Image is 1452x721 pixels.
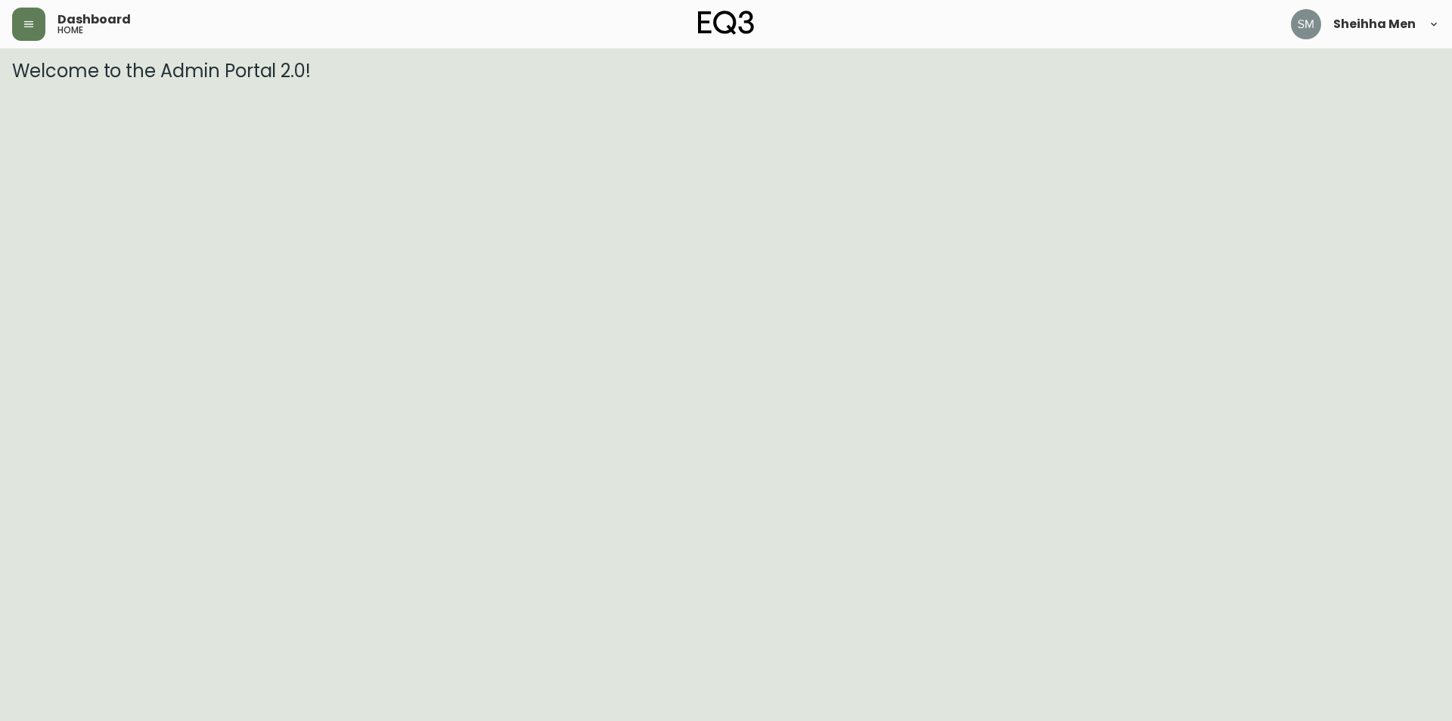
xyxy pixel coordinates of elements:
[1333,18,1416,30] span: Sheihha Men
[57,26,83,35] h5: home
[1291,9,1321,39] img: cfa6f7b0e1fd34ea0d7b164297c1067f
[698,11,754,35] img: logo
[12,61,1440,82] h3: Welcome to the Admin Portal 2.0!
[57,14,131,26] span: Dashboard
